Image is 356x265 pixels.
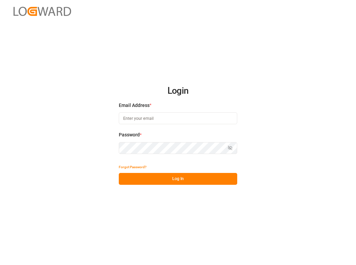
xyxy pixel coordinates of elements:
[119,80,237,102] h2: Login
[119,173,237,185] button: Log In
[119,131,140,138] span: Password
[119,102,150,109] span: Email Address
[119,161,147,173] button: Forgot Password?
[119,112,237,124] input: Enter your email
[14,7,71,16] img: Logward_new_orange.png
